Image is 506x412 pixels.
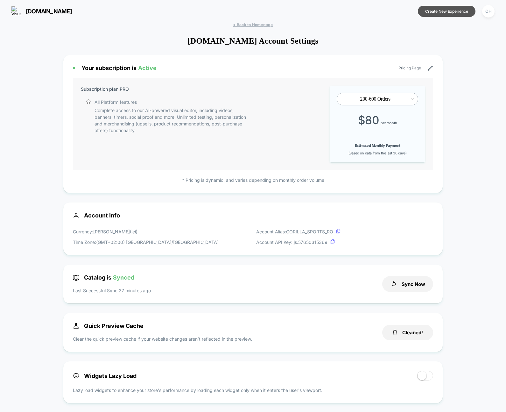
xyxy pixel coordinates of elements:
p: Account API Key: js. 57650315369 [256,239,341,245]
img: Visually logo [11,6,21,16]
span: per month [381,121,397,125]
div: OH [482,5,495,18]
span: Quick Preview Cache [73,323,144,329]
p: Lazy load widgets to enhance your store's performance by loading each widget only when it enters ... [73,387,433,394]
h1: [DOMAIN_NAME] Account Settings [187,37,319,46]
span: Catalog is [73,274,134,281]
span: Active [138,65,157,71]
p: Complete access to our AI-powered visual editor, including videos, banners, timers, social proof ... [95,107,250,134]
span: Widgets Lazy Load [73,373,137,379]
span: < Back to Homepage [233,22,273,27]
span: Synced [113,274,134,281]
span: Account Info [73,212,433,219]
p: * Pricing is dynamic, and varies depending on monthly order volume [73,177,433,183]
span: $ 80 [358,113,379,127]
span: [DOMAIN_NAME] [26,8,72,15]
span: Your subscription is [81,65,157,71]
span: (Based on data from the last 30 days) [348,151,407,155]
p: Last Successful Sync: 27 minutes ago [73,287,151,294]
p: Subscription plan: PRO [81,86,129,92]
p: Account Alias: GORILLA_SPORTS_RO [256,228,341,235]
b: Estimated Monthly Payment [355,143,400,148]
button: Sync Now [382,276,433,292]
button: Cleaned! [382,325,433,340]
a: Pricing Page [398,66,421,70]
button: [DOMAIN_NAME] [10,6,74,16]
p: Clear the quick preview cache if your website changes aren’t reflected in the preview. [73,336,252,342]
button: Create New Experience [418,6,475,17]
p: Currency: [PERSON_NAME] ( lei ) [73,228,219,235]
p: Time Zone: (GMT+02:00) [GEOGRAPHIC_DATA]/[GEOGRAPHIC_DATA] [73,239,219,245]
div: 200-600 Orders [344,96,406,102]
button: OH [480,5,496,18]
p: All Platform features [95,99,137,105]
